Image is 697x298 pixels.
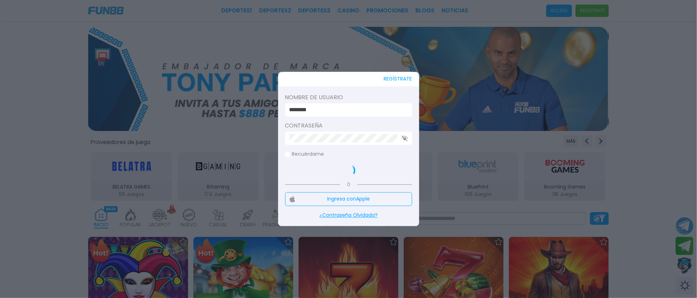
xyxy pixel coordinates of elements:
[285,182,412,188] p: Ó
[285,212,412,219] p: ¿Contraseña Olvidada?
[285,94,412,102] label: Nombre de usuario
[384,72,412,87] button: REGÍSTRATE
[285,122,412,130] label: Contraseña
[285,151,324,158] label: Recuérdame
[285,192,412,206] button: Ingresa conApple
